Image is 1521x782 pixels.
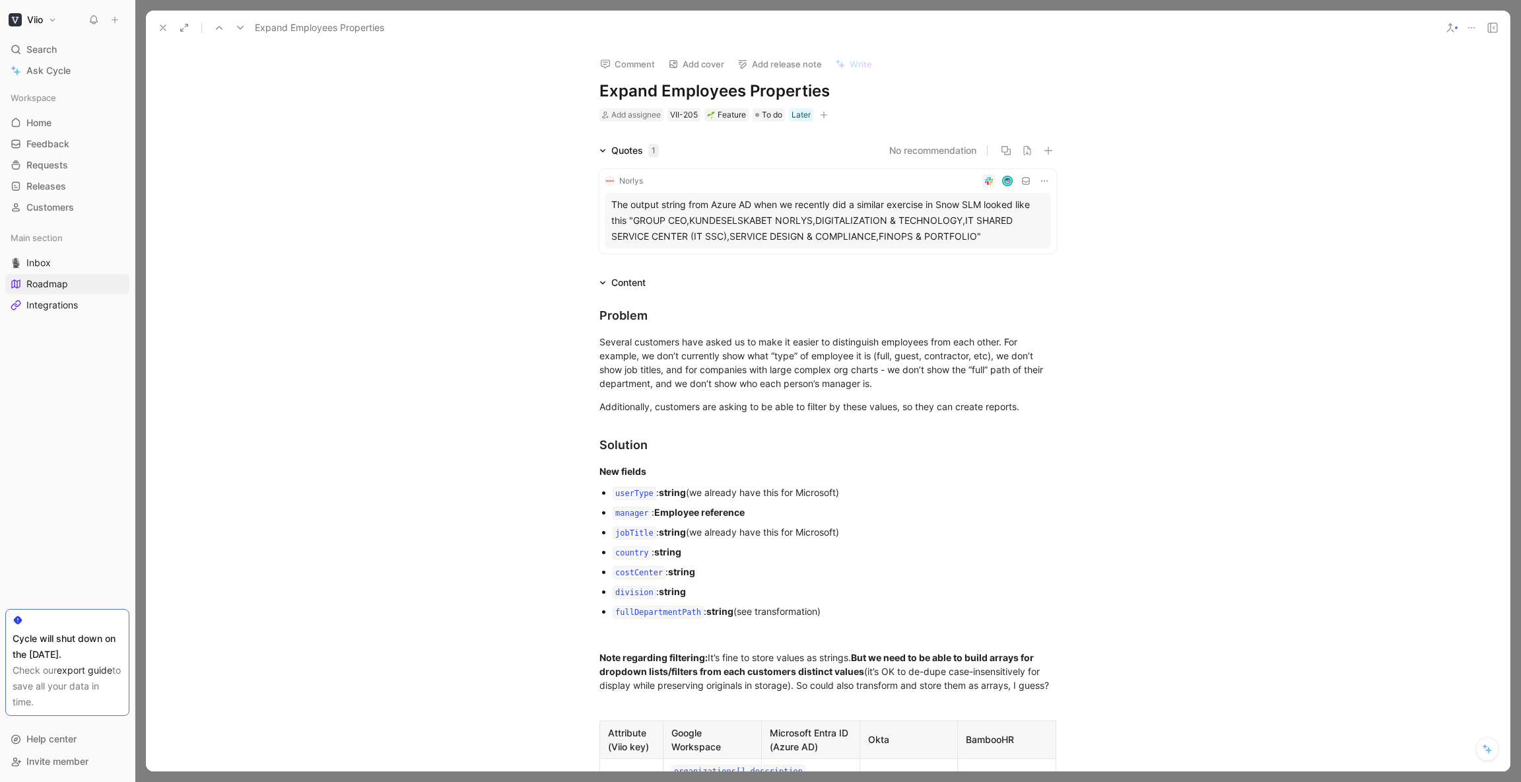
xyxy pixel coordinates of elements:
[27,14,43,26] h1: Viio
[599,466,646,477] strong: New fields
[5,40,129,59] div: Search
[613,585,1056,600] div: :
[671,726,753,754] div: Google Workspace
[613,485,1056,501] div: : (we already have this for Microsoft)
[770,726,852,754] div: Microsoft Entra ID (Azure AD)
[26,63,71,79] span: Ask Cycle
[613,586,656,599] code: division
[654,546,681,557] strong: string
[611,143,659,159] div: Quotes
[11,231,63,244] span: Main section
[255,20,384,36] span: Expand Employees Properties
[613,606,704,619] code: fullDepartmentPath
[11,258,21,268] img: 🎙️
[608,726,655,754] div: Attribute (Viio key)
[5,155,129,175] a: Requests
[850,58,872,70] span: Write
[792,108,811,122] div: Later
[889,143,976,159] button: No recommendation
[26,180,66,193] span: Releases
[611,275,646,291] div: Content
[26,756,88,767] span: Invite member
[605,176,615,186] img: logo
[613,546,652,559] code: country
[5,11,60,29] button: ViioViio
[611,110,661,120] span: Add assignee
[613,505,1056,521] div: :
[762,108,782,122] span: To do
[5,295,129,315] a: Integrations
[26,277,68,291] span: Roadmap
[26,256,51,269] span: Inbox
[613,487,656,500] code: userType
[5,274,129,294] a: Roadmap
[659,487,686,498] strong: string
[670,108,698,122] div: VII-205
[731,55,828,73] button: Add release note
[966,732,1048,746] div: BambooHR
[599,652,708,663] strong: Note regarding filtering:
[57,664,112,676] a: export guide
[662,55,730,73] button: Add cover
[5,134,129,154] a: Feedback
[1003,176,1012,185] img: avatar
[613,525,1056,541] div: : (we already have this for Microsoft)
[594,143,664,159] div: Quotes1
[613,526,656,540] code: jobTitle
[5,61,129,81] a: Ask Cycle
[5,228,129,248] div: Main section
[868,732,950,746] div: Okta
[26,299,78,312] span: Integrations
[594,55,661,73] button: Comment
[9,13,22,26] img: Viio
[706,606,733,617] strong: string
[8,255,24,271] button: 🎙️
[13,662,122,710] div: Check our to save all your data in time.
[704,108,749,122] div: 🌱Feature
[5,176,129,196] a: Releases
[599,652,1036,677] strong: But we need to be able to build arrays for dropdown lists/filters from each customers distinct va...
[5,197,129,217] a: Customers
[648,144,659,157] div: 1
[611,197,1044,244] div: The output string from Azure AD when we recently did a similar exercise in Snow SLM looked like t...
[26,201,74,214] span: Customers
[671,765,805,778] code: organizations[].description
[594,275,651,291] div: Content
[599,306,1056,324] div: Problem
[5,253,129,273] a: 🎙️Inbox
[753,108,785,122] div: To do
[829,55,878,73] button: Write
[5,113,129,133] a: Home
[26,137,69,151] span: Feedback
[613,604,1056,620] div: : (see transformation)
[599,436,1056,454] div: Solution
[5,752,129,771] div: Invite member
[659,526,686,538] strong: string
[13,631,122,662] div: Cycle will shut down on the [DATE].
[613,566,665,579] code: costCenter
[599,651,1056,692] div: It’s fine to store values as strings. (it’s OK to de-dupe case-insensitively for display while pr...
[26,733,77,744] span: Help center
[619,174,643,188] div: Norlys
[599,400,1056,413] div: Additionally, customers are asking to be able to filter by these values, so they can create reports.
[613,565,1056,581] div: :
[599,335,1056,390] div: Several customers have asked us to make it easier to distinguish employees from each other. For e...
[613,545,1056,561] div: :
[707,108,746,122] div: Feature
[5,88,129,108] div: Workspace
[659,586,686,597] strong: string
[26,159,68,172] span: Requests
[707,111,715,119] img: 🌱
[11,91,56,104] span: Workspace
[668,566,695,577] strong: string
[26,116,51,129] span: Home
[5,228,129,315] div: Main section🎙️InboxRoadmapIntegrations
[613,507,652,520] code: manager
[654,507,745,518] strong: Employee reference
[5,729,129,749] div: Help center
[26,42,57,57] span: Search
[599,81,1056,102] h1: Expand Employees Properties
